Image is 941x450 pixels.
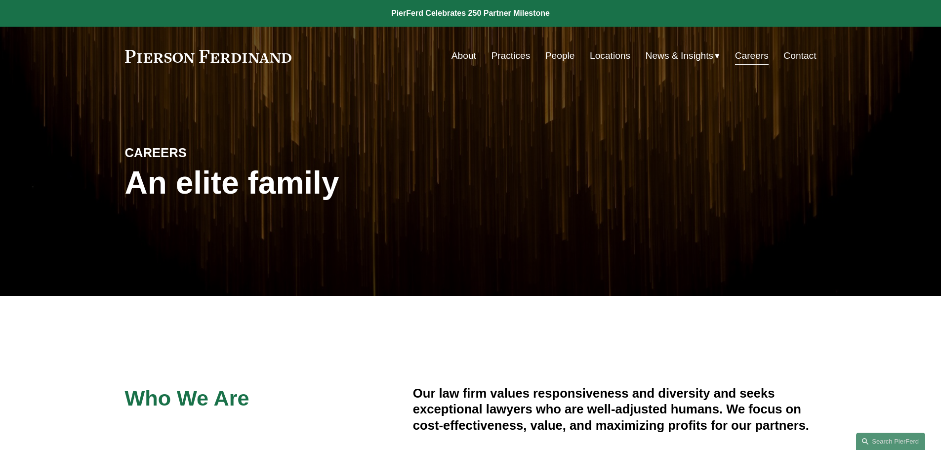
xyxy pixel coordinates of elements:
[491,46,530,65] a: Practices
[590,46,630,65] a: Locations
[125,386,249,410] span: Who We Are
[125,165,471,201] h1: An elite family
[646,46,720,65] a: folder dropdown
[646,47,714,65] span: News & Insights
[125,145,298,161] h4: CAREERS
[856,433,925,450] a: Search this site
[735,46,769,65] a: Careers
[783,46,816,65] a: Contact
[545,46,575,65] a: People
[413,385,817,433] h4: Our law firm values responsiveness and diversity and seeks exceptional lawyers who are well-adjus...
[451,46,476,65] a: About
